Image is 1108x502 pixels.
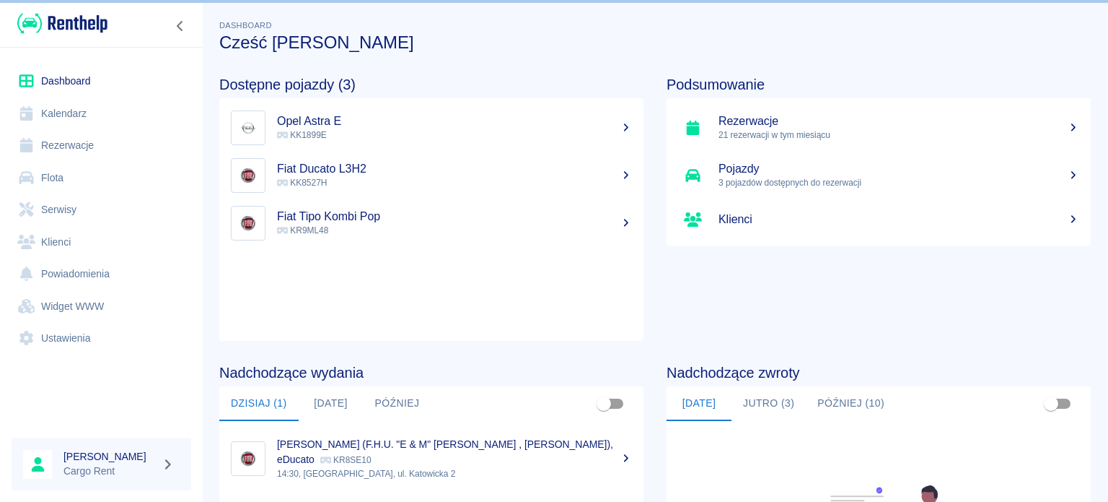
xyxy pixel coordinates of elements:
[277,162,632,176] h5: Fiat Ducato L3H2
[1037,390,1065,417] span: Pokaż przypisane tylko do mnie
[667,152,1091,199] a: Pojazdy3 pojazdów dostępnych do rezerwacji
[12,12,107,35] a: Renthelp logo
[219,427,643,490] a: Image[PERSON_NAME] (F.H.U. "E & M" [PERSON_NAME] , [PERSON_NAME]), eDucato KR8SE1014:30, [GEOGRAP...
[219,21,272,30] span: Dashboard
[277,467,632,480] p: 14:30, [GEOGRAPHIC_DATA], ul. Katowicka 2
[667,364,1091,381] h4: Nadchodzące zwroty
[718,176,1079,189] p: 3 pojazdów dostępnych do rezerwacji
[219,76,643,93] h4: Dostępne pojazdy (3)
[17,12,107,35] img: Renthelp logo
[219,364,643,381] h4: Nadchodzące wydania
[299,386,364,421] button: [DATE]
[12,258,191,290] a: Powiadomienia
[718,114,1079,129] h5: Rezerwacje
[219,104,643,152] a: ImageOpel Astra E KK1899E
[234,162,262,189] img: Image
[12,290,191,323] a: Widget WWW
[12,226,191,259] a: Klienci
[12,98,191,130] a: Kalendarz
[277,178,327,188] span: KK8527H
[219,33,1091,53] h3: Cześć [PERSON_NAME]
[63,464,156,479] p: Cargo Rent
[12,194,191,226] a: Serwisy
[277,438,613,465] p: [PERSON_NAME] (F.H.U. "E & M" [PERSON_NAME] , [PERSON_NAME]), eDucato
[12,129,191,162] a: Rezerwacje
[63,449,156,464] h6: [PERSON_NAME]
[590,390,617,417] span: Pokaż przypisane tylko do mnie
[234,114,262,142] img: Image
[234,209,262,237] img: Image
[234,445,262,472] img: Image
[667,104,1091,152] a: Rezerwacje21 rezerwacji w tym miesiącu
[718,162,1079,176] h5: Pojazdy
[277,114,632,129] h5: Opel Astra E
[277,209,632,224] h5: Fiat Tipo Kombi Pop
[219,386,299,421] button: Dzisiaj (1)
[364,386,431,421] button: Później
[667,386,731,421] button: [DATE]
[731,386,806,421] button: Jutro (3)
[277,130,327,140] span: KK1899E
[12,322,191,355] a: Ustawienia
[12,162,191,194] a: Flota
[718,212,1079,227] h5: Klienci
[219,152,643,199] a: ImageFiat Ducato L3H2 KK8527H
[277,225,328,235] span: KR9ML48
[12,65,191,98] a: Dashboard
[667,76,1091,93] h4: Podsumowanie
[718,129,1079,142] p: 21 rezerwacji w tym miesiącu
[667,199,1091,240] a: Klienci
[806,386,896,421] button: Później (10)
[170,17,191,35] button: Zwiń nawigację
[320,455,371,465] p: KR8SE10
[219,199,643,247] a: ImageFiat Tipo Kombi Pop KR9ML48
